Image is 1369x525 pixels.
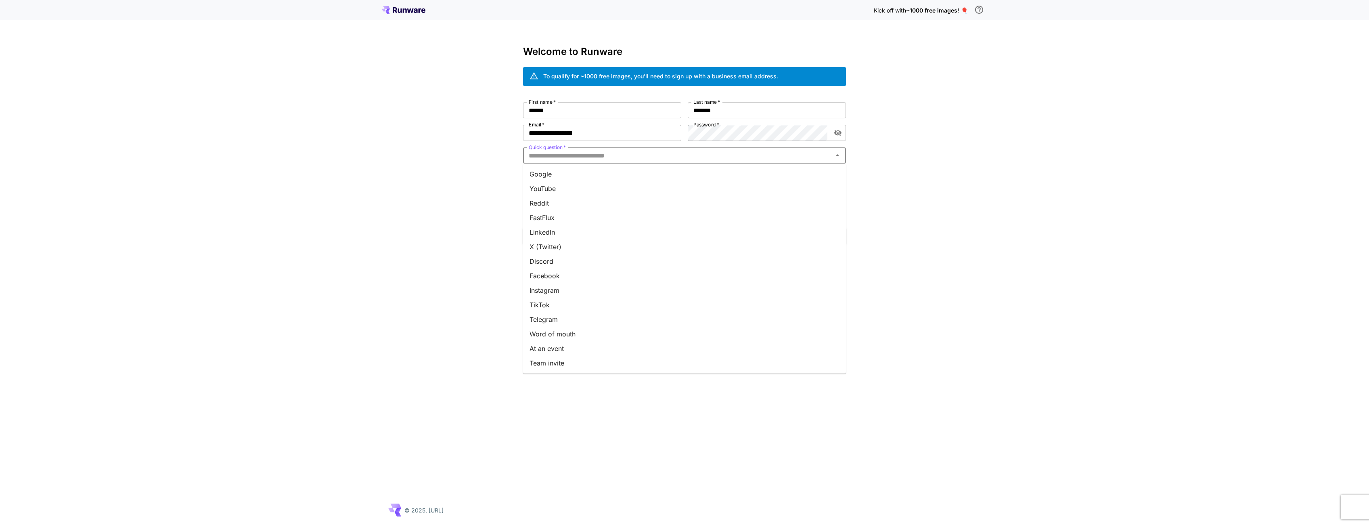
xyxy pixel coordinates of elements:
label: Quick question [529,144,566,151]
li: Facebook [523,269,846,283]
li: At an event [523,341,846,356]
label: Password [693,121,719,128]
li: Discord [523,254,846,269]
li: Instagram [523,283,846,298]
span: Kick off with [874,7,906,14]
div: To qualify for ~1000 free images, you’ll need to sign up with a business email address. [543,72,778,80]
li: Other [523,370,846,385]
label: Email [529,121,544,128]
li: TikTok [523,298,846,312]
li: YouTube [523,181,846,196]
li: Word of mouth [523,327,846,341]
li: X (Twitter) [523,239,846,254]
li: LinkedIn [523,225,846,239]
li: Reddit [523,196,846,210]
span: ~1000 free images! 🎈 [906,7,968,14]
li: FastFlux [523,210,846,225]
label: First name [529,99,556,105]
li: Google [523,167,846,181]
h3: Welcome to Runware [523,46,846,57]
p: © 2025, [URL] [404,506,444,514]
li: Team invite [523,356,846,370]
button: In order to qualify for free credit, you need to sign up with a business email address and click ... [971,2,987,18]
label: Last name [693,99,720,105]
li: Telegram [523,312,846,327]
